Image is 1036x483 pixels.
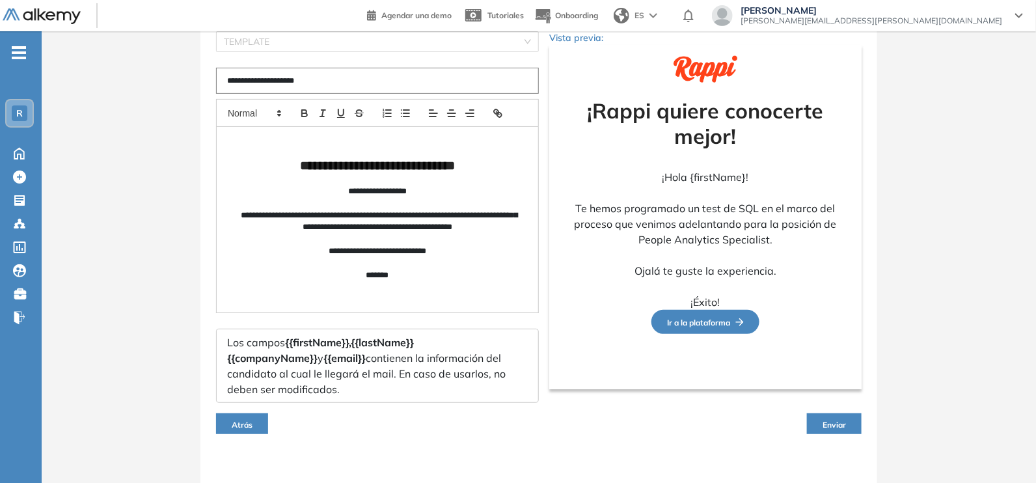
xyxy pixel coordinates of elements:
[673,55,738,83] img: Logo de la compañía
[216,413,268,434] button: Atrás
[381,10,452,20] span: Agendar una demo
[651,310,759,334] button: Ir a la plataformaFlecha
[285,336,351,349] span: {{firstName}},
[741,5,1002,16] span: [PERSON_NAME]
[560,263,851,279] p: Ojalá te guste la experiencia.
[323,352,366,365] span: {{email}}
[667,318,744,327] span: Ir a la plataforma
[351,336,414,349] span: {{lastName}}
[534,2,598,30] button: Onboarding
[555,10,598,20] span: Onboarding
[216,329,539,403] div: Los campos y contienen la información del candidato al cual le llegará el mail. En caso de usarlo...
[614,8,629,23] img: world
[823,420,846,430] span: Enviar
[588,98,824,148] strong: ¡Rappi quiere conocerte mejor!
[560,200,851,247] p: Te hemos programado un test de SQL en el marco del proceso que venimos adelantando para la posici...
[3,8,81,25] img: Logo
[12,51,26,54] i: -
[634,10,644,21] span: ES
[367,7,452,22] a: Agendar una demo
[560,169,851,185] p: ¡Hola {firstName}!
[730,318,744,326] img: Flecha
[549,31,862,45] p: Vista previa:
[227,352,318,365] span: {{companyName}}
[232,420,252,430] span: Atrás
[487,10,524,20] span: Tutoriales
[807,413,862,434] button: Enviar
[16,108,23,118] span: R
[741,16,1002,26] span: [PERSON_NAME][EMAIL_ADDRESS][PERSON_NAME][DOMAIN_NAME]
[649,13,657,18] img: arrow
[560,294,851,310] p: ¡Éxito!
